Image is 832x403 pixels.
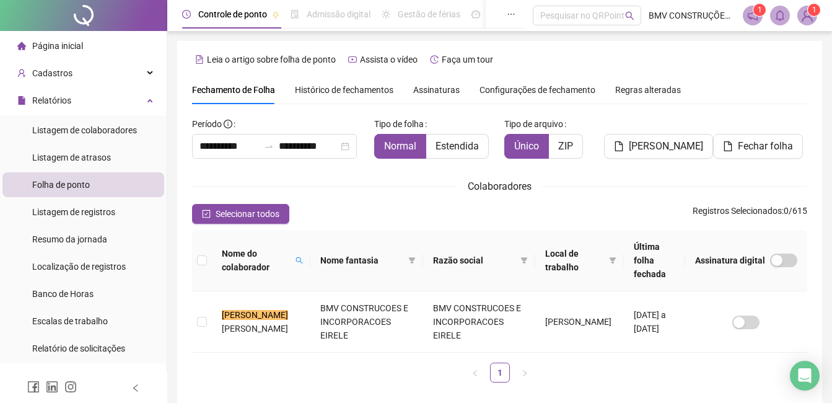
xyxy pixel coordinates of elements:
[310,291,423,353] td: BMV CONSTRUCOES E INCORPORACOES EIRELE
[32,207,115,217] span: Listagem de registros
[131,384,140,392] span: left
[182,10,191,19] span: clock-circle
[713,134,803,159] button: Fechar folha
[207,55,336,64] span: Leia o artigo sobre folha de ponto
[64,381,77,393] span: instagram
[629,139,703,154] span: [PERSON_NAME]
[545,247,604,274] span: Local de trabalho
[32,234,107,244] span: Resumo da jornada
[406,251,418,270] span: filter
[514,140,539,152] span: Único
[774,10,786,21] span: bell
[222,310,288,320] mark: [PERSON_NAME]
[433,254,516,267] span: Razão social
[518,251,530,270] span: filter
[272,11,279,19] span: pushpin
[192,119,222,129] span: Período
[614,141,624,151] span: file
[468,180,532,192] span: Colaboradores
[753,4,766,16] sup: 1
[307,9,370,19] span: Admissão digital
[695,254,765,267] span: Assinatura digital
[32,153,111,162] span: Listagem de atrasos
[198,9,267,19] span: Controle de ponto
[521,370,528,377] span: right
[515,363,535,383] button: right
[465,363,485,383] button: left
[625,11,634,20] span: search
[609,257,616,264] span: filter
[32,289,94,299] span: Banco de Horas
[604,134,713,159] button: [PERSON_NAME]
[465,363,485,383] li: Página anterior
[296,257,303,264] span: search
[264,141,274,151] span: to
[436,140,479,152] span: Estendida
[738,139,793,154] span: Fechar folha
[195,55,204,64] span: file-text
[192,85,275,95] span: Fechamento de Folha
[264,141,274,151] span: swap-right
[32,41,83,51] span: Página inicial
[693,204,807,224] span: : 0 / 615
[471,10,480,19] span: dashboard
[808,4,820,16] sup: Atualize o seu contato no menu Meus Dados
[17,42,26,50] span: home
[693,206,782,216] span: Registros Selecionados
[471,370,479,377] span: left
[216,207,279,221] span: Selecionar todos
[408,257,416,264] span: filter
[442,55,493,64] span: Faça um tour
[320,254,403,267] span: Nome fantasia
[382,10,390,19] span: sun
[798,6,817,25] img: 66634
[192,204,289,224] button: Selecionar todos
[32,262,126,272] span: Localização de registros
[606,244,619,277] span: filter
[430,55,439,64] span: history
[46,381,58,393] span: linkedin
[360,55,418,64] span: Assista o vídeo
[32,95,71,105] span: Relatórios
[490,363,510,383] li: 1
[615,86,681,94] span: Regras alteradas
[374,117,424,131] span: Tipo de folha
[758,6,762,14] span: 1
[348,55,357,64] span: youtube
[293,244,305,277] span: search
[515,363,535,383] li: Próxima página
[222,247,291,274] span: Nome do colaborador
[32,316,108,326] span: Escalas de trabalho
[32,180,90,190] span: Folha de ponto
[224,120,232,128] span: info-circle
[17,96,26,105] span: file
[32,343,125,353] span: Relatório de solicitações
[507,10,515,19] span: ellipsis
[32,68,72,78] span: Cadastros
[17,69,26,77] span: user-add
[723,141,733,151] span: file
[520,257,528,264] span: filter
[504,117,563,131] span: Tipo de arquivo
[812,6,817,14] span: 1
[27,381,40,393] span: facebook
[202,210,211,218] span: check-square
[649,9,735,22] span: BMV CONSTRUÇÕES E INCORPORAÇÕES
[291,10,299,19] span: file-done
[384,140,416,152] span: Normal
[491,363,509,382] a: 1
[747,10,758,21] span: notification
[295,85,393,95] span: Histórico de fechamentos
[535,291,624,353] td: [PERSON_NAME]
[398,9,460,19] span: Gestão de férias
[624,230,685,291] th: Última folha fechada
[413,86,460,94] span: Assinaturas
[479,86,595,94] span: Configurações de fechamento
[790,361,820,391] div: Open Intercom Messenger
[222,324,288,334] span: [PERSON_NAME]
[558,140,573,152] span: ZIP
[624,291,685,353] td: [DATE] a [DATE]
[32,125,137,135] span: Listagem de colaboradores
[423,291,536,353] td: BMV CONSTRUCOES E INCORPORACOES EIRELE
